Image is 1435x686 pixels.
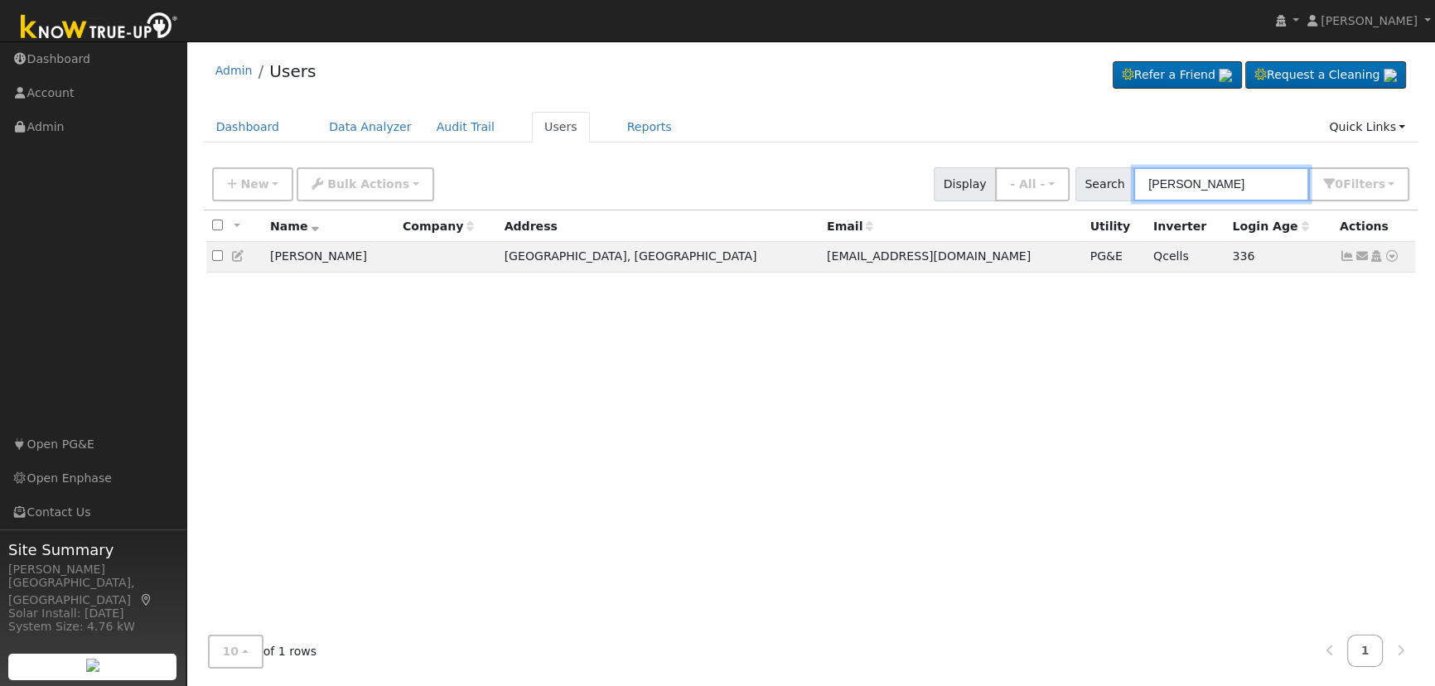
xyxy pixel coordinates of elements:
[1384,69,1397,82] img: retrieve
[270,220,319,233] span: Name
[1232,249,1254,263] span: 09/09/2024 11:13:34 AM
[208,635,263,669] button: 10
[1343,177,1385,191] span: Filter
[212,167,294,201] button: New
[1113,61,1242,89] a: Refer a Friend
[204,112,292,143] a: Dashboard
[12,9,186,46] img: Know True-Up
[86,659,99,672] img: retrieve
[231,249,246,263] a: Edit User
[499,242,821,273] td: [GEOGRAPHIC_DATA], [GEOGRAPHIC_DATA]
[8,561,177,578] div: [PERSON_NAME]
[8,618,177,635] div: System Size: 4.76 kW
[934,167,996,201] span: Display
[223,645,239,658] span: 10
[297,167,433,201] button: Bulk Actions
[327,177,409,191] span: Bulk Actions
[1378,177,1384,191] span: s
[1219,69,1232,82] img: retrieve
[1355,248,1370,265] a: jareddodds00@gmail.com
[1317,112,1418,143] a: Quick Links
[827,220,873,233] span: Email
[1340,249,1355,263] a: Show Graph
[1153,249,1189,263] span: Qcells
[532,112,590,143] a: Users
[424,112,507,143] a: Audit Trail
[1384,248,1399,265] a: Other actions
[1347,635,1384,667] a: 1
[1369,249,1384,263] a: Login As
[1133,167,1309,201] input: Search
[1308,167,1409,201] button: 0Filters
[139,593,154,606] a: Map
[215,64,253,77] a: Admin
[827,249,1031,263] span: [EMAIL_ADDRESS][DOMAIN_NAME]
[8,539,177,561] span: Site Summary
[316,112,424,143] a: Data Analyzer
[8,605,177,622] div: Solar Install: [DATE]
[1090,249,1123,263] span: PG&E
[1232,220,1308,233] span: Days since last login
[208,635,317,669] span: of 1 rows
[1075,167,1134,201] span: Search
[1245,61,1406,89] a: Request a Cleaning
[1321,14,1418,27] span: [PERSON_NAME]
[1090,218,1142,235] div: Utility
[403,220,474,233] span: Company name
[1340,218,1409,235] div: Actions
[269,61,316,81] a: Users
[240,177,268,191] span: New
[264,242,397,273] td: [PERSON_NAME]
[505,218,815,235] div: Address
[995,167,1070,201] button: - All -
[1153,218,1220,235] div: Inverter
[8,574,177,609] div: [GEOGRAPHIC_DATA], [GEOGRAPHIC_DATA]
[615,112,684,143] a: Reports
